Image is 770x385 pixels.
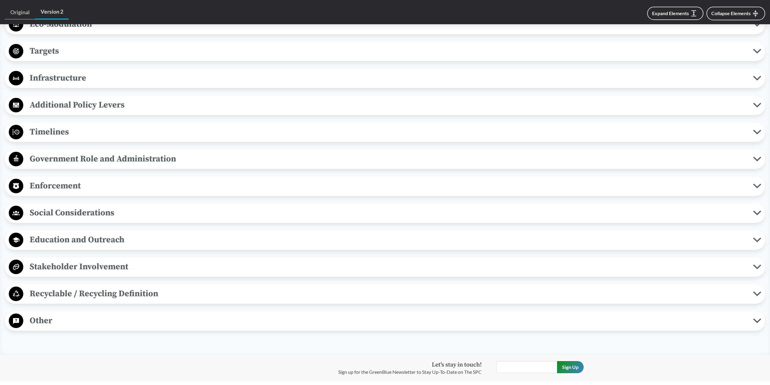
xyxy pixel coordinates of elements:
[23,44,753,58] span: Targets
[7,205,763,221] button: Social Considerations
[7,286,763,302] button: Recyclable / Recycling Definition
[7,151,763,167] button: Government Role and Administration
[35,5,69,20] a: Version 2
[7,124,763,140] button: Timelines
[5,5,35,19] a: Original
[23,98,753,112] span: Additional Policy Levers
[23,233,753,247] span: Education and Outreach
[23,71,753,85] span: Infrastructure
[7,232,763,248] button: Education and Outreach
[706,7,765,20] button: Collapse Elements
[338,368,482,376] p: Sign up for the GreenBlue Newsletter to Stay Up-To-Date on The SPC
[557,361,584,373] input: Sign Up
[7,71,763,86] button: Infrastructure
[432,361,482,369] strong: Let's stay in touch!
[647,7,703,20] button: Expand Elements
[23,125,753,139] span: Timelines
[7,178,763,194] button: Enforcement
[7,98,763,113] button: Additional Policy Levers
[7,44,763,59] button: Targets
[23,314,753,327] span: Other
[23,152,753,166] span: Government Role and Administration
[23,179,753,193] span: Enforcement
[23,206,753,220] span: Social Considerations
[7,313,763,329] button: Other
[23,287,753,300] span: Recyclable / Recycling Definition
[23,260,753,274] span: Stakeholder Involvement
[7,17,763,32] button: Eco-Modulation
[7,259,763,275] button: Stakeholder Involvement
